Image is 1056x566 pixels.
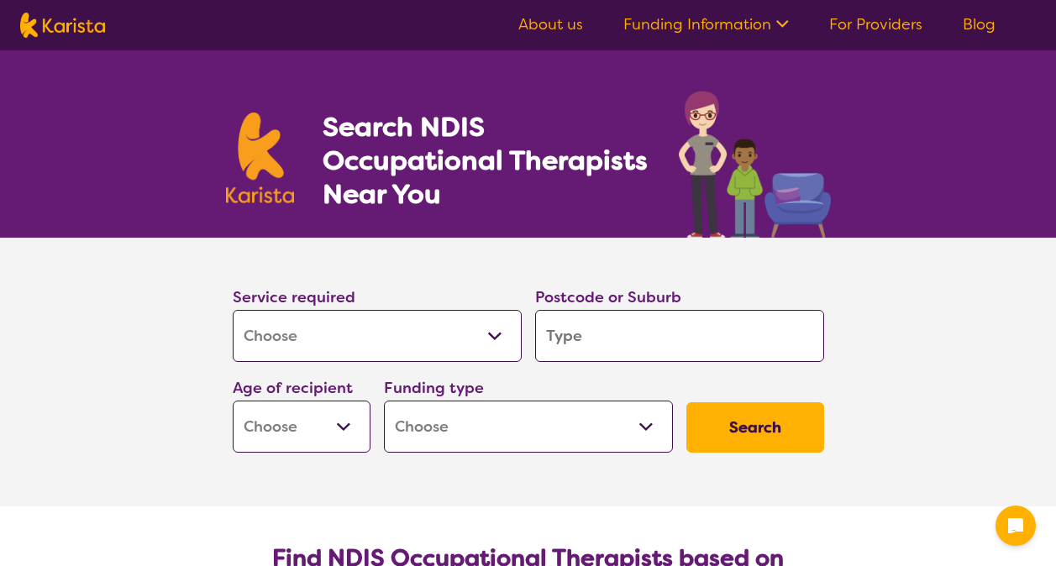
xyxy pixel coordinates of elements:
[829,14,922,34] a: For Providers
[686,402,824,453] button: Search
[233,287,355,307] label: Service required
[226,113,295,203] img: Karista logo
[963,14,996,34] a: Blog
[535,310,824,362] input: Type
[535,287,681,307] label: Postcode or Suburb
[323,110,649,211] h1: Search NDIS Occupational Therapists Near You
[679,91,831,238] img: occupational-therapy
[384,378,484,398] label: Funding type
[20,13,105,38] img: Karista logo
[233,378,353,398] label: Age of recipient
[518,14,583,34] a: About us
[623,14,789,34] a: Funding Information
